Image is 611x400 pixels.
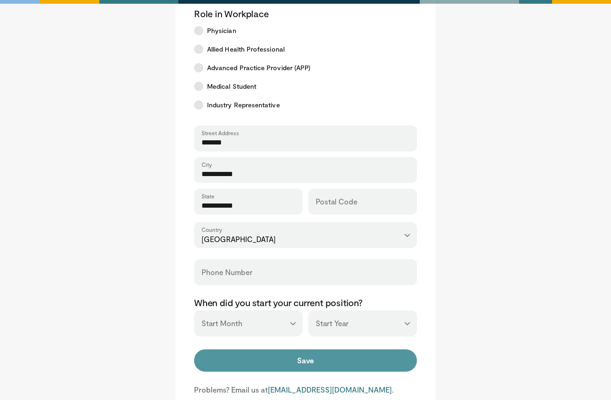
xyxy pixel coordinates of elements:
span: Allied Health Professional [207,45,285,54]
label: Street Address [201,129,239,137]
span: Physician [207,26,236,35]
span: Industry Representative [207,100,280,110]
p: Role in Workplace [194,7,417,20]
a: [EMAIL_ADDRESS][DOMAIN_NAME] [268,385,392,394]
p: Problems? Email us at . [194,385,417,395]
label: Phone Number [201,263,253,282]
p: When did you start your current position? [194,296,417,308]
label: City [201,161,212,168]
label: State [201,192,214,200]
label: Postal Code [316,192,357,211]
span: Advanced Practice Provider (APP) [207,63,310,72]
span: Medical Student [207,82,256,91]
button: Save [194,349,417,372]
